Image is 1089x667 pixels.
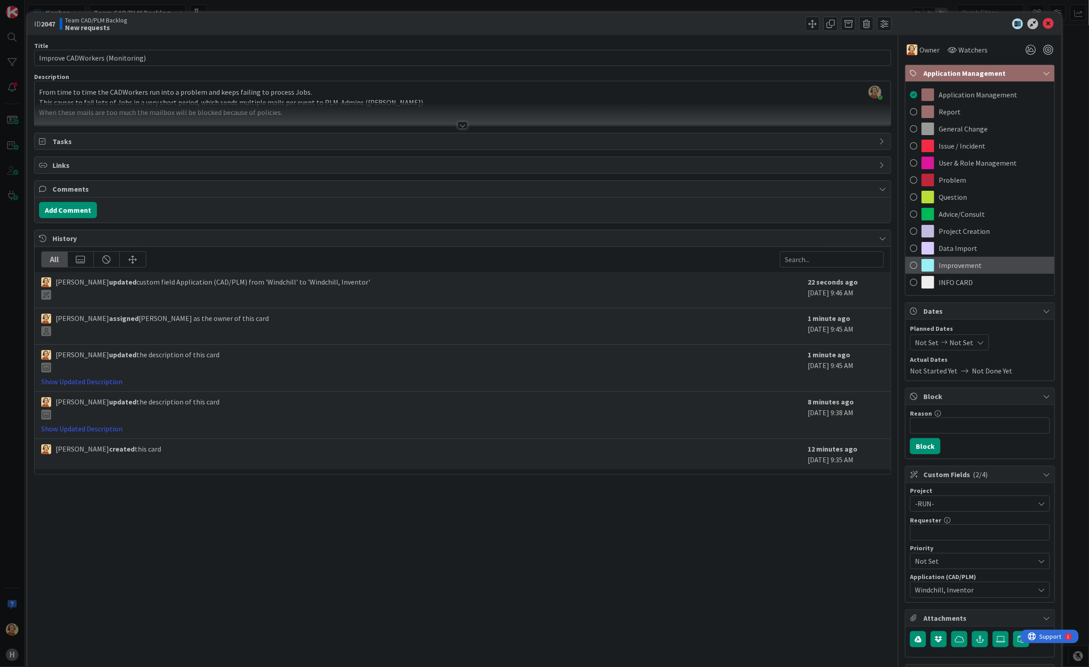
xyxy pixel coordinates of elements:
img: RH [907,44,918,55]
p: This causes to fail lots of Jobs in a very short period, which sends multiple mails per event to ... [39,97,887,108]
b: 2047 [41,19,55,28]
img: RH [41,397,51,407]
div: [DATE] 9:35 AM [808,443,884,465]
b: 8 minutes ago [808,397,854,406]
div: [DATE] 9:38 AM [808,396,884,434]
span: General Change [939,123,988,134]
span: Not Set [949,337,973,348]
span: INFO CARD [939,277,973,288]
p: From time to time the CADWorkers run into a problem and keeps failing to process Jobs. [39,87,887,97]
b: New requests [65,24,127,31]
span: Team CAD/PLM Backlog [65,17,127,24]
div: Project [910,487,1050,494]
b: updated [109,277,136,286]
span: Application Management [939,89,1017,100]
b: updated [109,350,136,359]
div: Priority [910,545,1050,551]
b: created [109,444,135,453]
span: [PERSON_NAME] this card [56,443,161,454]
span: Not Started Yet [910,365,958,376]
span: Advice/Consult [939,209,985,219]
span: Planned Dates [910,324,1050,333]
span: History [52,233,875,244]
input: Search... [780,251,884,268]
a: Show Updated Description [41,377,122,386]
span: Windchill, Inventor [915,584,1034,595]
span: [PERSON_NAME] [PERSON_NAME] as the owner of this card [56,313,269,336]
img: RH [41,277,51,287]
b: 1 minute ago [808,314,850,323]
span: [PERSON_NAME] custom field Application (CAD/PLM) from 'Windchill' to 'Windchill, Inventor' [56,276,370,300]
input: type card name here... [34,50,892,66]
label: Requester [910,516,941,524]
span: Issue / Incident [939,140,985,151]
div: 1 [47,4,49,11]
span: Block [923,391,1038,402]
span: User & Role Management [939,158,1017,168]
span: Improvement [939,260,982,271]
span: Description [34,73,69,81]
span: Comments [52,184,875,194]
img: RH [41,350,51,360]
b: 12 minutes ago [808,444,857,453]
span: Support [19,1,41,12]
span: Project Creation [939,226,990,237]
div: [DATE] 9:45 AM [808,313,884,340]
label: Title [34,42,48,50]
span: Application Management [923,68,1038,79]
div: [DATE] 9:45 AM [808,349,884,387]
span: Owner [919,44,940,55]
button: Add Comment [39,202,97,218]
span: Attachments [923,613,1038,623]
span: Actual Dates [910,355,1050,364]
div: All [42,252,68,267]
span: ID [34,18,55,29]
span: Not Set [915,337,939,348]
img: RH [41,314,51,324]
span: ( 2/4 ) [973,470,988,479]
span: Question [939,192,967,202]
span: -RUN- [915,497,1030,510]
span: [PERSON_NAME] the description of this card [56,349,219,373]
label: Reason [910,409,932,417]
span: Custom Fields [923,469,1038,480]
a: Show Updated Description [41,424,122,433]
b: assigned [109,314,139,323]
b: updated [109,397,136,406]
span: Links [52,160,875,171]
span: [PERSON_NAME] the description of this card [56,396,219,420]
button: Block [910,438,940,454]
img: RH [41,444,51,454]
span: Watchers [958,44,988,55]
span: Report [939,106,961,117]
span: Problem [939,175,966,185]
div: [DATE] 9:46 AM [808,276,884,303]
b: 22 seconds ago [808,277,858,286]
span: Data Import [939,243,977,254]
span: Dates [923,306,1038,316]
span: Not Done Yet [972,365,1012,376]
b: 1 minute ago [808,350,850,359]
span: Not Set [915,555,1030,567]
span: Tasks [52,136,875,147]
div: Application (CAD/PLM) [910,574,1050,580]
img: pChr2R9nIdxUt51zdadCFE49S9KTQinb.png [869,86,881,98]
